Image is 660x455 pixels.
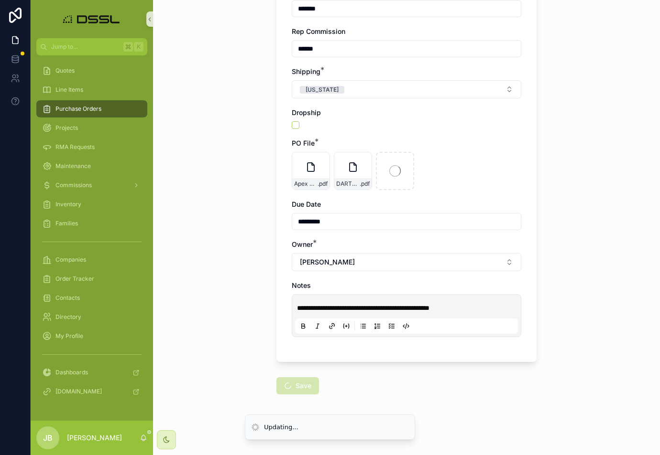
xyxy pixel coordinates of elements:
span: Inventory [55,201,81,208]
span: Purchase Orders [55,105,101,113]
span: Quotes [55,67,75,74]
span: Rep Commission [292,27,345,35]
div: Updating... [264,423,298,432]
span: Dashboards [55,369,88,376]
span: Jump to... [51,43,120,51]
a: Projects [36,119,147,137]
button: Select Button [292,253,521,271]
span: K [135,43,143,51]
span: PO File [292,139,315,147]
a: RMA Requests [36,138,147,156]
button: Select Button [292,80,521,98]
a: [DOMAIN_NAME] [36,383,147,400]
a: Line Items [36,81,147,98]
span: Projects [55,124,78,132]
span: Directory [55,313,81,321]
span: Commissions [55,181,92,189]
span: Line Items [55,86,83,94]
span: My Profile [55,332,83,340]
span: [PERSON_NAME] [300,257,355,267]
a: Companies [36,251,147,268]
div: [US_STATE] [306,86,339,94]
div: scrollable content [31,55,153,413]
span: [DOMAIN_NAME] [55,388,102,395]
span: RMA Requests [55,143,95,151]
a: Dashboards [36,364,147,381]
span: JB [43,432,53,444]
button: Jump to...K [36,38,147,55]
span: Shipping [292,67,320,75]
img: App logo [60,11,124,27]
span: DARTMOUTH PACKING SLIP [336,180,360,188]
span: .pdf [360,180,370,188]
span: Dropship [292,108,321,116]
span: Families [55,220,78,227]
span: Apex DSSL S6347864 [294,180,318,188]
a: Inventory [36,196,147,213]
span: Due Date [292,200,321,208]
a: Purchase Orders [36,100,147,117]
span: Owner [292,240,313,248]
a: Families [36,215,147,232]
span: .pdf [318,180,328,188]
a: Quotes [36,62,147,79]
a: Maintenance [36,158,147,175]
a: Commissions [36,177,147,194]
span: Companies [55,256,86,264]
span: Order Tracker [55,275,94,283]
a: Contacts [36,289,147,307]
a: My Profile [36,328,147,345]
p: [PERSON_NAME] [67,433,122,443]
a: Directory [36,308,147,326]
span: Contacts [55,294,80,302]
a: Order Tracker [36,270,147,287]
span: Notes [292,281,311,289]
span: Maintenance [55,162,91,170]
